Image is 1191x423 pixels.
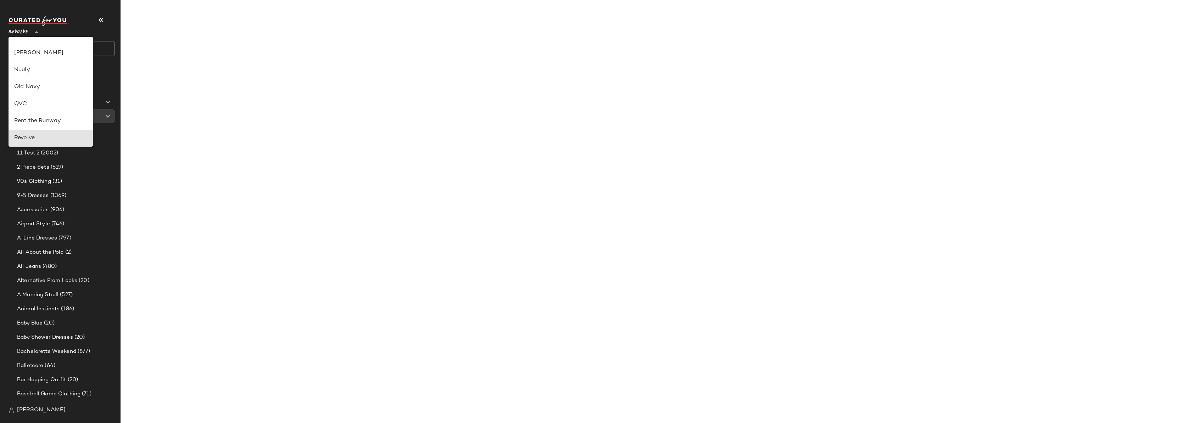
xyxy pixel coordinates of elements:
span: (2) [64,248,72,256]
span: (1369) [49,192,67,200]
span: Bachelorette Weekend [17,348,76,356]
img: svg%3e [9,407,14,413]
span: Alternative Prom Looks [17,277,77,285]
span: Animal Instincts [17,305,60,313]
span: All About the Polo [17,248,64,256]
span: (71) [80,390,91,398]
div: undefined-list [9,37,93,147]
span: (20) [43,319,55,327]
span: (746) [50,220,65,228]
span: Bar Hopping Outfit [17,376,66,384]
span: All Jeans [17,263,41,271]
span: (480) [41,263,57,271]
span: 90s Clothing [17,177,51,186]
span: (527) [59,291,73,299]
div: Old Navy [14,83,87,91]
span: Balletcore [17,362,43,370]
span: [PERSON_NAME] [17,406,66,414]
span: Revolve [9,24,28,37]
span: (906) [49,206,65,214]
span: A Morning Stroll [17,291,59,299]
span: 2 Piece Sets [17,163,49,171]
span: (877) [76,348,90,356]
span: (31) [51,177,62,186]
span: (20) [77,277,89,285]
div: [PERSON_NAME] [14,49,87,57]
span: Baby Blue [17,319,43,327]
div: Nuuly [14,66,87,74]
span: Baseball Game Clothing [17,390,80,398]
span: (20) [73,333,85,342]
img: cfy_white_logo.C9jOOHJF.svg [9,16,69,26]
span: (797) [57,234,71,242]
span: (2002) [39,149,58,157]
div: Rent the Runway [14,117,87,125]
span: Airport Style [17,220,50,228]
span: (20) [66,376,78,384]
div: QVC [14,100,87,108]
span: 9-5 Dresses [17,192,49,200]
span: (619) [49,163,63,171]
span: (64) [43,362,55,370]
div: Revolve [14,134,87,142]
span: A-Line Dresses [17,234,57,242]
span: 11 Test 2 [17,149,39,157]
span: (186) [60,305,74,313]
span: Baby Shower Dresses [17,333,73,342]
span: Accessories [17,206,49,214]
